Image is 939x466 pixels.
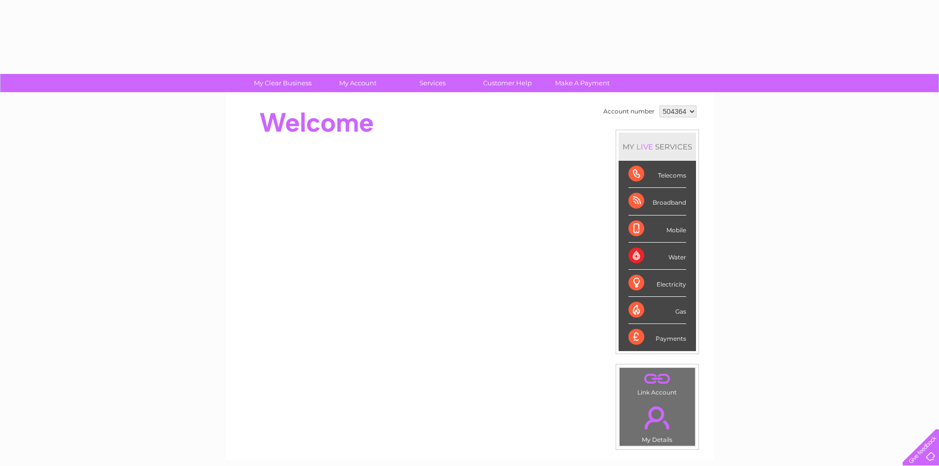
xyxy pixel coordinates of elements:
[628,324,686,351] div: Payments
[622,370,693,388] a: .
[628,297,686,324] div: Gas
[628,270,686,297] div: Electricity
[317,74,398,92] a: My Account
[628,188,686,215] div: Broadband
[619,133,696,161] div: MY SERVICES
[619,398,696,446] td: My Details
[542,74,623,92] a: Make A Payment
[392,74,473,92] a: Services
[242,74,323,92] a: My Clear Business
[628,161,686,188] div: Telecoms
[622,400,693,435] a: .
[628,215,686,243] div: Mobile
[628,243,686,270] div: Water
[634,142,655,151] div: LIVE
[601,103,657,120] td: Account number
[619,367,696,398] td: Link Account
[467,74,548,92] a: Customer Help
